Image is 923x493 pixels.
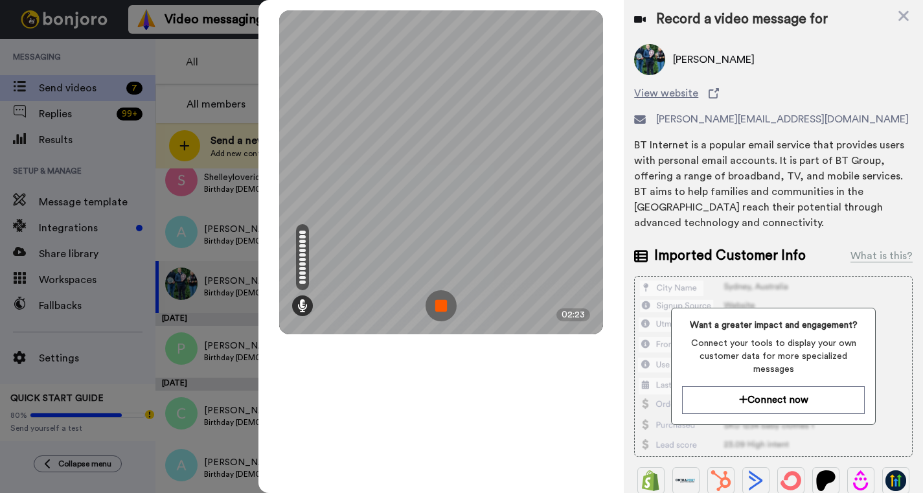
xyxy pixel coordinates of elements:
[885,470,906,491] img: GoHighLevel
[426,290,457,321] img: ic_record_stop.svg
[656,111,909,127] span: [PERSON_NAME][EMAIL_ADDRESS][DOMAIN_NAME]
[815,470,836,491] img: Patreon
[682,337,865,376] span: Connect your tools to display your own customer data for more specialized messages
[850,470,871,491] img: Drip
[682,386,865,414] button: Connect now
[634,86,913,101] a: View website
[676,470,696,491] img: Ontraport
[634,86,698,101] span: View website
[682,319,865,332] span: Want a greater impact and engagement?
[781,470,801,491] img: ConvertKit
[556,308,590,321] div: 02:23
[850,248,913,264] div: What is this?
[654,246,806,266] span: Imported Customer Info
[634,137,913,231] div: BT Internet is a popular email service that provides users with personal email accounts. It is pa...
[641,470,661,491] img: Shopify
[711,470,731,491] img: Hubspot
[746,470,766,491] img: ActiveCampaign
